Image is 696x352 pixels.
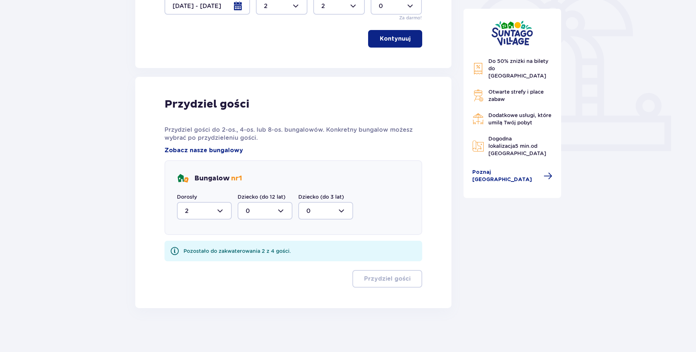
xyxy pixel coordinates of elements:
[164,126,422,142] p: Przydziel gości do 2-os., 4-os. lub 8-os. bungalowów. Konkretny bungalow możesz wybrać po przydzi...
[472,140,484,152] img: Map Icon
[231,174,242,183] span: nr 1
[177,173,189,184] img: bungalows Icon
[472,113,484,125] img: Restaurant Icon
[298,193,344,201] label: Dziecko (do 3 lat)
[472,90,484,101] img: Grill Icon
[380,35,411,43] p: Kontynuuj
[238,193,285,201] label: Dziecko (do 12 lat)
[488,58,548,79] span: Do 50% zniżki na bilety do [GEOGRAPHIC_DATA]
[488,112,551,126] span: Dodatkowe usługi, które umilą Twój pobyt
[177,193,197,201] label: Dorosły
[488,136,546,156] span: Dogodna lokalizacja od [GEOGRAPHIC_DATA]
[491,20,533,46] img: Suntago Village
[184,247,291,255] div: Pozostało do zakwaterowania 2 z 4 gości.
[368,30,422,48] button: Kontynuuj
[472,169,553,183] a: Poznaj [GEOGRAPHIC_DATA]
[164,97,249,111] p: Przydziel gości
[399,15,422,21] p: Za darmo!
[515,143,531,149] span: 5 min.
[472,63,484,75] img: Discount Icon
[488,89,544,102] span: Otwarte strefy i place zabaw
[164,146,243,154] a: Zobacz nasze bungalowy
[364,275,411,283] p: Przydziel gości
[472,169,540,183] span: Poznaj [GEOGRAPHIC_DATA]
[194,174,242,183] p: Bungalow
[352,270,422,288] button: Przydziel gości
